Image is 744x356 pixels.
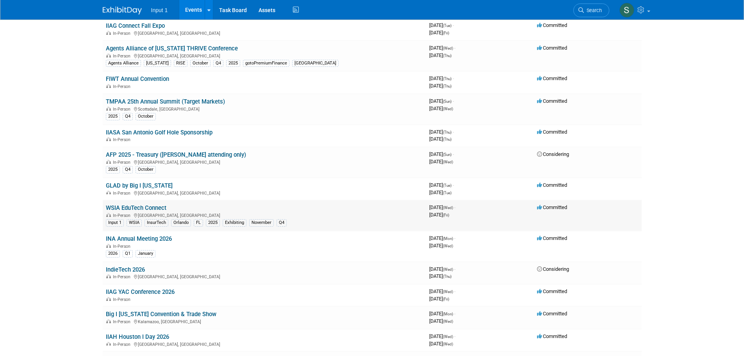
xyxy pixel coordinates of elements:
[443,46,453,50] span: (Wed)
[537,235,567,241] span: Committed
[106,107,111,111] img: In-Person Event
[106,212,423,218] div: [GEOGRAPHIC_DATA], [GEOGRAPHIC_DATA]
[537,98,567,104] span: Committed
[106,151,246,158] a: AFP 2025 - Treasury ([PERSON_NAME] attending only)
[429,182,454,188] span: [DATE]
[443,297,449,301] span: (Fri)
[443,137,451,141] span: (Thu)
[429,98,454,104] span: [DATE]
[106,31,111,35] img: In-Person Event
[429,22,454,28] span: [DATE]
[429,83,451,89] span: [DATE]
[113,342,133,347] span: In-Person
[106,191,111,195] img: In-Person Event
[113,160,133,165] span: In-Person
[429,266,455,272] span: [DATE]
[106,113,120,120] div: 2025
[537,266,569,272] span: Considering
[429,190,451,195] span: [DATE]
[429,75,454,81] span: [DATE]
[454,235,455,241] span: -
[127,219,142,226] div: WSIA
[113,191,133,196] span: In-Person
[106,319,111,323] img: In-Person Event
[429,129,454,135] span: [DATE]
[584,7,602,13] span: Search
[113,244,133,249] span: In-Person
[113,54,133,59] span: In-Person
[113,297,133,302] span: In-Person
[537,45,567,51] span: Committed
[106,297,111,301] img: In-Person Event
[106,190,423,196] div: [GEOGRAPHIC_DATA], [GEOGRAPHIC_DATA]
[106,182,173,189] a: GLAD by Big I [US_STATE]
[106,244,111,248] img: In-Person Event
[443,23,451,28] span: (Tue)
[443,54,451,58] span: (Thu)
[103,7,142,14] img: ExhibitDay
[429,52,451,58] span: [DATE]
[429,30,449,36] span: [DATE]
[106,341,423,347] div: [GEOGRAPHIC_DATA], [GEOGRAPHIC_DATA]
[206,219,220,226] div: 2025
[429,159,453,165] span: [DATE]
[113,274,133,279] span: In-Person
[453,129,454,135] span: -
[113,137,133,142] span: In-Person
[174,60,187,67] div: RISE
[443,267,453,272] span: (Wed)
[443,31,449,35] span: (Fri)
[106,54,111,57] img: In-Person Event
[213,60,223,67] div: Q4
[537,151,569,157] span: Considering
[106,129,212,136] a: IIASA San Antonio Golf Hole Sponsorship
[223,219,246,226] div: Exhibiting
[106,219,124,226] div: Input 1
[429,204,455,210] span: [DATE]
[249,219,274,226] div: November
[443,244,453,248] span: (Wed)
[190,60,211,67] div: October
[123,166,133,173] div: Q4
[537,288,567,294] span: Committed
[106,250,120,257] div: 2026
[443,335,453,339] span: (Wed)
[573,4,609,17] a: Search
[429,212,449,218] span: [DATE]
[537,129,567,135] span: Committed
[454,266,455,272] span: -
[443,191,451,195] span: (Tue)
[292,60,339,67] div: [GEOGRAPHIC_DATA]
[454,311,455,317] span: -
[123,250,133,257] div: Q1
[454,333,455,339] span: -
[454,288,455,294] span: -
[106,30,423,36] div: [GEOGRAPHIC_DATA], [GEOGRAPHIC_DATA]
[537,75,567,81] span: Committed
[453,22,454,28] span: -
[113,319,133,324] span: In-Person
[443,107,453,111] span: (Wed)
[443,84,451,88] span: (Thu)
[443,312,453,316] span: (Mon)
[537,22,567,28] span: Committed
[106,106,423,112] div: Scottsdale, [GEOGRAPHIC_DATA]
[106,84,111,88] img: In-Person Event
[429,235,455,241] span: [DATE]
[537,311,567,317] span: Committed
[537,333,567,339] span: Committed
[106,273,423,279] div: [GEOGRAPHIC_DATA], [GEOGRAPHIC_DATA]
[443,290,453,294] span: (Wed)
[194,219,203,226] div: FL
[136,113,156,120] div: October
[443,99,451,104] span: (Sun)
[171,219,191,226] div: Orlando
[243,60,289,67] div: gotoPremiumFinance
[106,235,172,242] a: INA Annual Meeting 2026
[277,219,287,226] div: Q4
[429,311,455,317] span: [DATE]
[429,106,453,111] span: [DATE]
[429,341,453,347] span: [DATE]
[443,130,451,134] span: (Thu)
[454,45,455,51] span: -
